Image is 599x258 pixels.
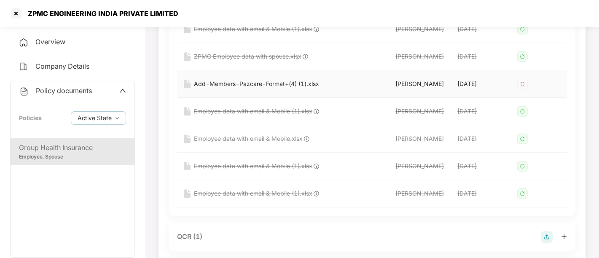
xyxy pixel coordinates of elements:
img: svg+xml;base64,PHN2ZyB4bWxucz0iaHR0cDovL3d3dy53My5vcmcvMjAwMC9zdmciIHdpZHRoPSIzMiIgaGVpZ2h0PSIzMi... [516,50,529,63]
img: svg+xml;base64,PHN2ZyB4bWxucz0iaHR0cDovL3d3dy53My5vcmcvMjAwMC9zdmciIHdpZHRoPSIxNiIgaGVpZ2h0PSIyMC... [184,52,191,61]
img: svg+xml;base64,PHN2ZyB4bWxucz0iaHR0cDovL3d3dy53My5vcmcvMjAwMC9zdmciIHdpZHRoPSIyNCIgaGVpZ2h0PSIyNC... [19,38,29,48]
span: down [115,116,119,121]
img: svg+xml;base64,PHN2ZyB4bWxucz0iaHR0cDovL3d3dy53My5vcmcvMjAwMC9zdmciIHdpZHRoPSIxNiIgaGVpZ2h0PSIyMC... [184,162,191,170]
div: Policies [19,113,42,123]
img: svg+xml;base64,PHN2ZyB4bWxucz0iaHR0cDovL3d3dy53My5vcmcvMjAwMC9zdmciIHdpZHRoPSIxNiIgaGVpZ2h0PSIyMC... [184,189,191,198]
div: Employee data with email & Mobile (1).xlsx [194,189,312,198]
div: Employee data with email & Mobile (1).xlsx [194,107,312,116]
img: svg+xml;base64,PHN2ZyB4bWxucz0iaHR0cDovL3d3dy53My5vcmcvMjAwMC9zdmciIHdpZHRoPSIzMiIgaGVpZ2h0PSIzMi... [516,22,529,36]
img: svg+xml;base64,PHN2ZyB4bWxucz0iaHR0cDovL3d3dy53My5vcmcvMjAwMC9zdmciIHdpZHRoPSIxNiIgaGVpZ2h0PSIyMC... [184,107,191,116]
div: [DATE] [457,79,502,89]
div: [PERSON_NAME] [395,134,444,143]
div: [PERSON_NAME] [395,107,444,116]
span: Active State [78,113,112,123]
div: ZPMC Employee data with spouse.xlsx [194,52,301,61]
div: Employee data with email & Mobile (1).xlsx [194,161,312,171]
div: ZPMC ENGINEERING INDIA PRIVATE LIMITED [23,9,178,18]
img: svg+xml;base64,PHN2ZyB4bWxucz0iaHR0cDovL3d3dy53My5vcmcvMjAwMC9zdmciIHdpZHRoPSIyOCIgaGVpZ2h0PSIyOC... [541,231,553,243]
img: svg+xml;base64,PHN2ZyB4bWxucz0iaHR0cDovL3d3dy53My5vcmcvMjAwMC9zdmciIHdpZHRoPSIyNCIgaGVpZ2h0PSIyNC... [19,62,29,72]
div: [DATE] [457,161,502,171]
div: [DATE] [457,107,502,116]
div: [DATE] [457,52,502,61]
img: svg+xml;base64,PHN2ZyB4bWxucz0iaHR0cDovL3d3dy53My5vcmcvMjAwMC9zdmciIHdpZHRoPSIzMiIgaGVpZ2h0PSIzMi... [516,77,529,91]
span: Overview [35,38,65,46]
img: svg+xml;base64,PHN2ZyB4bWxucz0iaHR0cDovL3d3dy53My5vcmcvMjAwMC9zdmciIHdpZHRoPSIxOCIgaGVpZ2h0PSIxOC... [312,190,320,197]
div: [PERSON_NAME] [395,24,444,34]
div: [DATE] [457,24,502,34]
button: Active Statedown [71,111,126,125]
img: svg+xml;base64,PHN2ZyB4bWxucz0iaHR0cDovL3d3dy53My5vcmcvMjAwMC9zdmciIHdpZHRoPSIxOCIgaGVpZ2h0PSIxOC... [303,135,310,142]
img: svg+xml;base64,PHN2ZyB4bWxucz0iaHR0cDovL3d3dy53My5vcmcvMjAwMC9zdmciIHdpZHRoPSIxOCIgaGVpZ2h0PSIxOC... [312,25,320,33]
div: Employee data with email & Mobile.xlsx [194,134,303,143]
div: [PERSON_NAME] [395,79,444,89]
span: plus [561,234,567,239]
img: svg+xml;base64,PHN2ZyB4bWxucz0iaHR0cDovL3d3dy53My5vcmcvMjAwMC9zdmciIHdpZHRoPSIyNCIgaGVpZ2h0PSIyNC... [19,86,29,97]
span: up [119,87,126,94]
div: [PERSON_NAME] [395,52,444,61]
div: [PERSON_NAME] [395,189,444,198]
span: Policy documents [36,86,92,95]
img: svg+xml;base64,PHN2ZyB4bWxucz0iaHR0cDovL3d3dy53My5vcmcvMjAwMC9zdmciIHdpZHRoPSIzMiIgaGVpZ2h0PSIzMi... [516,187,529,200]
div: [DATE] [457,189,502,198]
div: QCR (1) [177,231,202,242]
img: svg+xml;base64,PHN2ZyB4bWxucz0iaHR0cDovL3d3dy53My5vcmcvMjAwMC9zdmciIHdpZHRoPSIxOCIgaGVpZ2h0PSIxOC... [312,162,320,170]
span: Company Details [35,62,89,70]
img: svg+xml;base64,PHN2ZyB4bWxucz0iaHR0cDovL3d3dy53My5vcmcvMjAwMC9zdmciIHdpZHRoPSIzMiIgaGVpZ2h0PSIzMi... [516,159,529,173]
img: svg+xml;base64,PHN2ZyB4bWxucz0iaHR0cDovL3d3dy53My5vcmcvMjAwMC9zdmciIHdpZHRoPSIxOCIgaGVpZ2h0PSIxOC... [312,107,320,115]
img: svg+xml;base64,PHN2ZyB4bWxucz0iaHR0cDovL3d3dy53My5vcmcvMjAwMC9zdmciIHdpZHRoPSIxNiIgaGVpZ2h0PSIyMC... [184,25,191,33]
img: svg+xml;base64,PHN2ZyB4bWxucz0iaHR0cDovL3d3dy53My5vcmcvMjAwMC9zdmciIHdpZHRoPSIxNiIgaGVpZ2h0PSIyMC... [184,134,191,143]
div: Add-Members-Pazcare-Format+(4) (1).xlsx [194,79,319,89]
div: [DATE] [457,134,502,143]
div: Group Health Insurance [19,142,126,153]
div: Employee data with email & Mobile (1).xlsx [194,24,312,34]
img: svg+xml;base64,PHN2ZyB4bWxucz0iaHR0cDovL3d3dy53My5vcmcvMjAwMC9zdmciIHdpZHRoPSIzMiIgaGVpZ2h0PSIzMi... [516,105,529,118]
img: svg+xml;base64,PHN2ZyB4bWxucz0iaHR0cDovL3d3dy53My5vcmcvMjAwMC9zdmciIHdpZHRoPSIxOCIgaGVpZ2h0PSIxOC... [301,53,309,60]
img: svg+xml;base64,PHN2ZyB4bWxucz0iaHR0cDovL3d3dy53My5vcmcvMjAwMC9zdmciIHdpZHRoPSIxNiIgaGVpZ2h0PSIyMC... [184,80,191,88]
img: svg+xml;base64,PHN2ZyB4bWxucz0iaHR0cDovL3d3dy53My5vcmcvMjAwMC9zdmciIHdpZHRoPSIzMiIgaGVpZ2h0PSIzMi... [516,132,529,145]
div: [PERSON_NAME] [395,161,444,171]
div: Employee, Spouse [19,153,126,161]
